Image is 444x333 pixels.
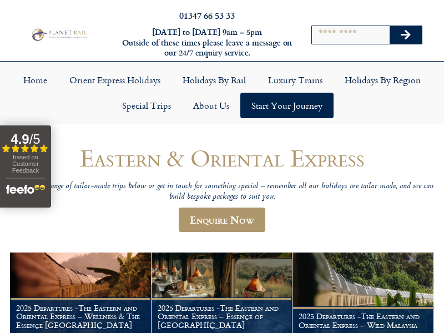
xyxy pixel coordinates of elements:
[390,26,422,44] button: Search
[10,145,434,171] h1: Eastern & Oriental Express
[334,67,432,93] a: Holidays by Region
[240,93,334,118] a: Start your Journey
[171,67,257,93] a: Holidays by Rail
[257,67,334,93] a: Luxury Trains
[10,181,434,202] p: Browse our range of tailor-made trips below or get in touch for something special – remember all ...
[58,67,171,93] a: Orient Express Holidays
[16,304,145,330] h1: 2025 Departures -The Eastern and Oriental Express – Wellness & The Essence [GEOGRAPHIC_DATA]
[179,208,265,232] a: Enquire Now
[29,27,89,42] img: Planet Rail Train Holidays Logo
[111,93,182,118] a: Special Trips
[299,312,427,330] h1: 2025 Departures -The Eastern and Oriental Express – Wild Malaysia
[12,67,58,93] a: Home
[121,27,293,58] h6: [DATE] to [DATE] 9am – 5pm Outside of these times please leave a message on our 24/7 enquiry serv...
[179,9,235,22] a: 01347 66 53 33
[182,93,240,118] a: About Us
[158,304,286,330] h1: 2025 Departures -The Eastern and Oriental Express – Essence of [GEOGRAPHIC_DATA]
[6,67,438,118] nav: Menu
